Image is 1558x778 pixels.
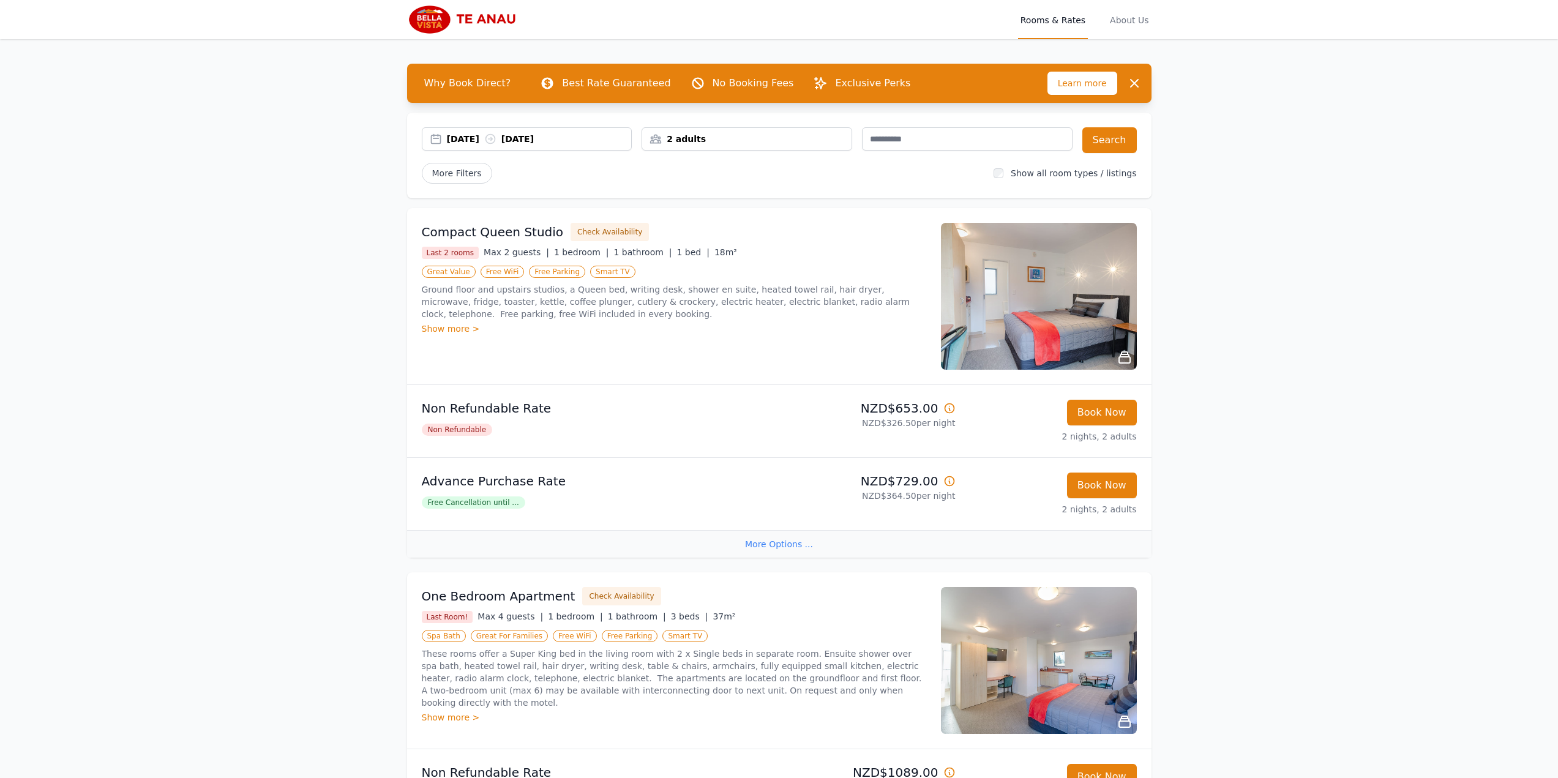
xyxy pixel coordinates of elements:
[671,612,708,621] span: 3 beds |
[529,266,585,278] span: Free Parking
[481,266,525,278] span: Free WiFi
[1067,473,1137,498] button: Book Now
[562,76,670,91] p: Best Rate Guaranteed
[407,5,525,34] img: Bella Vista Te Anau
[662,630,708,642] span: Smart TV
[1011,168,1136,178] label: Show all room types / listings
[422,323,926,335] div: Show more >
[422,163,492,184] span: More Filters
[713,76,794,91] p: No Booking Fees
[713,612,735,621] span: 37m²
[602,630,658,642] span: Free Parking
[784,490,956,502] p: NZD$364.50 per night
[548,612,603,621] span: 1 bedroom |
[422,424,493,436] span: Non Refundable
[422,630,466,642] span: Spa Bath
[422,266,476,278] span: Great Value
[484,247,549,257] span: Max 2 guests |
[784,400,956,417] p: NZD$653.00
[422,588,575,605] h3: One Bedroom Apartment
[1047,72,1117,95] span: Learn more
[554,247,609,257] span: 1 bedroom |
[422,648,926,709] p: These rooms offer a Super King bed in the living room with 2 x Single beds in separate room. Ensu...
[714,247,737,257] span: 18m²
[613,247,672,257] span: 1 bathroom |
[447,133,632,145] div: [DATE] [DATE]
[422,611,473,623] span: Last Room!
[784,473,956,490] p: NZD$729.00
[422,711,926,724] div: Show more >
[965,503,1137,515] p: 2 nights, 2 adults
[422,496,525,509] span: Free Cancellation until ...
[478,612,543,621] span: Max 4 guests |
[422,473,774,490] p: Advance Purchase Rate
[422,247,479,259] span: Last 2 rooms
[1067,400,1137,425] button: Book Now
[471,630,548,642] span: Great For Families
[835,76,910,91] p: Exclusive Perks
[590,266,635,278] span: Smart TV
[422,223,564,241] h3: Compact Queen Studio
[965,430,1137,443] p: 2 nights, 2 adults
[571,223,649,241] button: Check Availability
[1082,127,1137,153] button: Search
[784,417,956,429] p: NZD$326.50 per night
[677,247,710,257] span: 1 bed |
[608,612,666,621] span: 1 bathroom |
[407,530,1152,558] div: More Options ...
[422,283,926,320] p: Ground floor and upstairs studios, a Queen bed, writing desk, shower en suite, heated towel rail,...
[553,630,597,642] span: Free WiFi
[582,587,661,605] button: Check Availability
[414,71,521,95] span: Why Book Direct?
[422,400,774,417] p: Non Refundable Rate
[642,133,852,145] div: 2 adults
